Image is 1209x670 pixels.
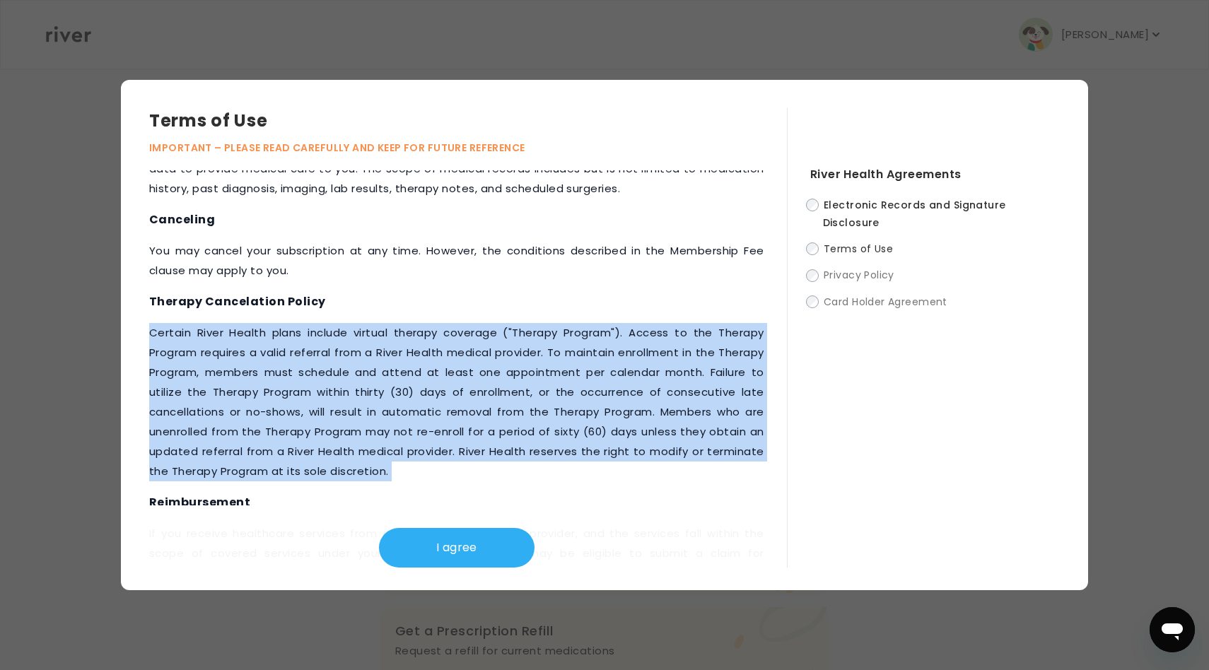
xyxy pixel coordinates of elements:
[824,242,893,256] span: Terms of Use
[149,292,764,312] h4: Therapy Cancelation Policy
[149,323,764,481] p: ‍Certain River Health plans include virtual therapy coverage ("Therapy Program"). Access to the T...
[149,241,764,281] p: ‍You may cancel your subscription at any time. However, the conditions described in the Membershi...
[149,139,787,156] p: IMPORTANT – PLEASE READ CAREFULLY AND KEEP FOR FUTURE REFERENCE
[823,198,1006,230] span: Electronic Records and Signature Disclosure
[824,269,894,283] span: Privacy Policy
[379,528,535,568] button: I agree
[149,108,787,134] h3: Terms of Use
[824,295,947,309] span: Card Holder Agreement
[149,210,764,230] h4: Canceling
[810,165,1060,184] h4: River Health Agreements
[149,493,764,512] h4: Reimbursement
[1150,607,1195,652] iframe: Button to launch messaging window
